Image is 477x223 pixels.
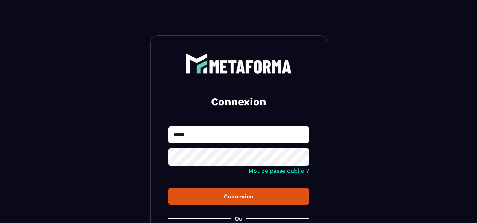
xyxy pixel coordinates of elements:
a: Mot de passe oublié ? [249,167,309,174]
a: logo [168,53,309,74]
p: Ou [235,215,243,222]
div: Connexion [174,193,303,200]
img: logo [186,53,292,74]
h2: Connexion [177,95,300,109]
button: Connexion [168,188,309,205]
